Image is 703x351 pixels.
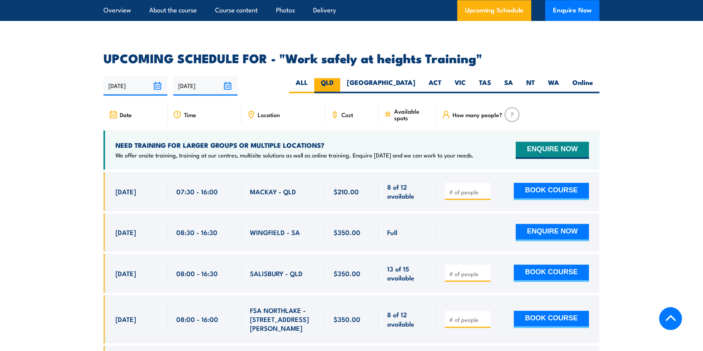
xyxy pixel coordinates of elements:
[520,78,541,93] label: NT
[176,228,217,237] span: 08:30 - 16:30
[314,78,340,93] label: QLD
[387,182,428,201] span: 8 of 12 available
[250,306,317,333] span: FSA NORTHLAKE - [STREET_ADDRESS][PERSON_NAME]
[184,111,196,118] span: Time
[422,78,448,93] label: ACT
[103,52,600,63] h2: UPCOMING SCHEDULE FOR - "Work safely at heights Training"
[498,78,520,93] label: SA
[449,188,488,196] input: # of people
[258,111,280,118] span: Location
[514,265,589,282] button: BOOK COURSE
[340,78,422,93] label: [GEOGRAPHIC_DATA]
[103,76,167,95] input: From date
[541,78,566,93] label: WA
[176,315,218,323] span: 08:00 - 16:00
[449,316,488,323] input: # of people
[514,183,589,200] button: BOOK COURSE
[566,78,600,93] label: Online
[341,111,353,118] span: Cost
[250,187,296,196] span: MACKAY - QLD
[115,269,136,278] span: [DATE]
[449,270,488,278] input: # of people
[516,224,589,241] button: ENQUIRE NOW
[514,311,589,328] button: BOOK COURSE
[250,228,300,237] span: WINGFIELD - SA
[120,111,132,118] span: Date
[516,142,589,159] button: ENQUIRE NOW
[448,78,472,93] label: VIC
[115,151,474,159] p: We offer onsite training, training at our centres, multisite solutions as well as online training...
[289,78,314,93] label: ALL
[334,315,360,323] span: $350.00
[334,269,360,278] span: $350.00
[387,228,397,237] span: Full
[387,310,428,328] span: 8 of 12 available
[115,228,136,237] span: [DATE]
[176,269,218,278] span: 08:00 - 16:30
[334,228,360,237] span: $350.00
[173,76,237,95] input: To date
[394,108,431,121] span: Available spots
[176,187,218,196] span: 07:30 - 16:00
[250,269,303,278] span: SALISBURY - QLD
[453,111,502,118] span: How many people?
[472,78,498,93] label: TAS
[334,187,359,196] span: $210.00
[115,187,136,196] span: [DATE]
[387,264,428,282] span: 13 of 15 available
[115,141,474,149] h4: NEED TRAINING FOR LARGER GROUPS OR MULTIPLE LOCATIONS?
[115,315,136,323] span: [DATE]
